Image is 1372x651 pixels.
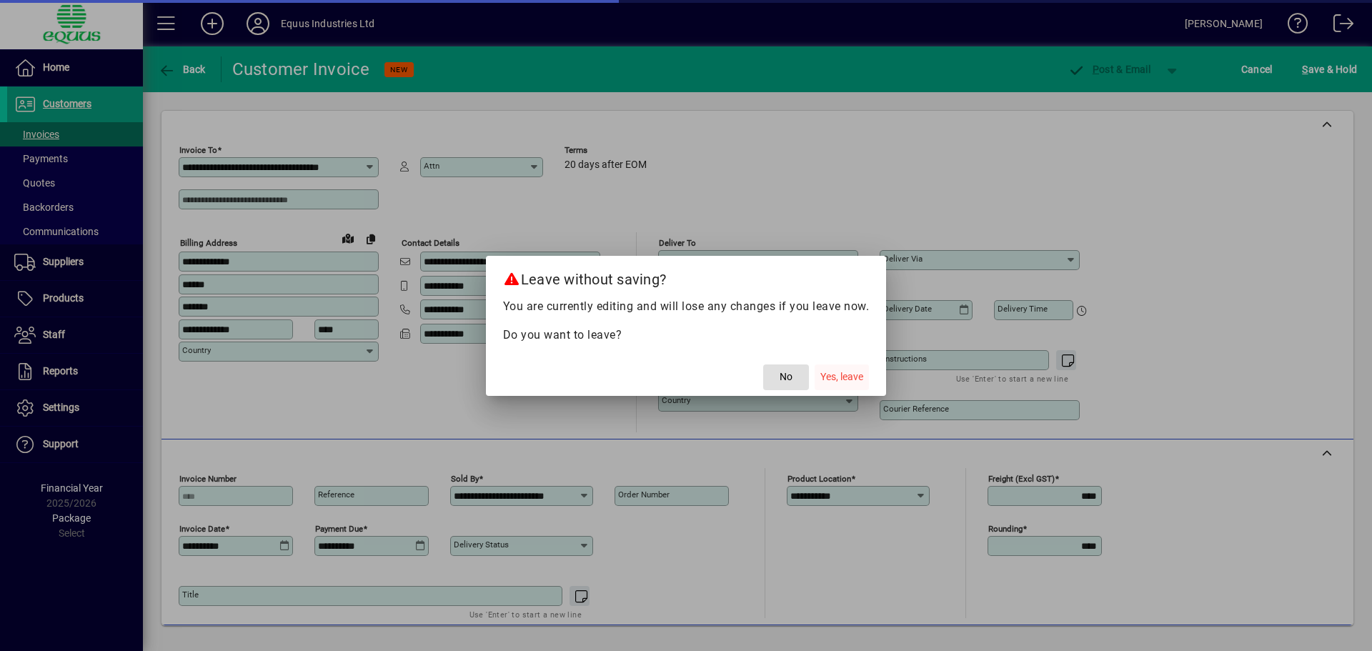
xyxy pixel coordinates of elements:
[503,327,870,344] p: Do you want to leave?
[815,364,869,390] button: Yes, leave
[486,256,887,297] h2: Leave without saving?
[780,369,792,384] span: No
[503,298,870,315] p: You are currently editing and will lose any changes if you leave now.
[820,369,863,384] span: Yes, leave
[763,364,809,390] button: No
